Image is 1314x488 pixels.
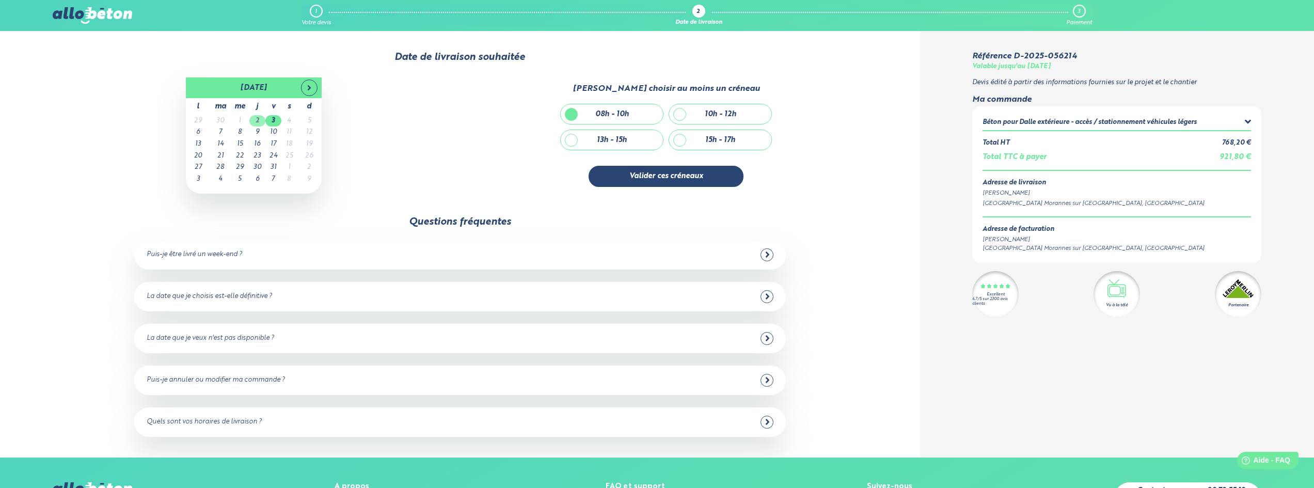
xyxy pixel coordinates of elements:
[675,5,722,26] a: 2 Date de livraison
[147,418,262,426] div: Quels sont vos horaires de livraison ?
[230,98,249,115] th: me
[1222,139,1251,147] div: 768,20 €
[249,138,265,150] td: 16
[302,5,331,26] a: 1 Votre devis
[265,150,281,162] td: 24
[281,98,297,115] th: s
[230,162,249,174] td: 29
[705,110,736,119] div: 10h - 12h
[211,98,230,115] th: ma
[186,115,211,127] td: 29
[186,127,211,138] td: 6
[983,139,1009,147] div: Total HT
[297,162,322,174] td: 2
[297,98,322,115] th: d
[1220,153,1251,161] span: 921,80 €
[315,8,317,15] div: 1
[265,98,281,115] th: v
[186,162,211,174] td: 27
[211,77,297,98] th: [DATE]
[972,52,1077,61] div: Référence D-2025-056214
[281,115,297,127] td: 4
[409,216,511,228] div: Questions fréquentes
[297,150,322,162] td: 26
[186,150,211,162] td: 20
[987,292,1005,297] div: Excellent
[211,115,230,127] td: 30
[589,166,743,187] button: Valider ces créneaux
[983,117,1251,130] summary: Béton pour Dalle extérieure - accès / stationnement véhicules légers
[249,150,265,162] td: 23
[281,162,297,174] td: 1
[53,52,867,63] div: Date de livraison souhaitée
[297,115,322,127] td: 5
[972,95,1261,104] div: Ma commande
[147,251,242,259] div: Puis-je être livré un week-end ?
[211,162,230,174] td: 28
[1078,8,1080,15] div: 3
[230,150,249,162] td: 22
[281,174,297,185] td: 8
[972,63,1051,71] div: Valable jusqu'au [DATE]
[230,127,249,138] td: 8
[211,174,230,185] td: 4
[249,174,265,185] td: 6
[147,293,272,301] div: La date que je choisis est-elle définitive ?
[1228,302,1248,308] div: Partenaire
[1106,302,1128,308] div: Vu à la télé
[972,79,1261,87] p: Devis édité à partir des informations fournies sur le projet et le chantier
[147,376,285,384] div: Puis-je annuler ou modifier ma commande ?
[573,84,760,93] div: [PERSON_NAME] choisir au moins un créneau
[675,20,722,26] div: Date de livraison
[249,98,265,115] th: j
[249,127,265,138] td: 9
[983,199,1251,208] div: [GEOGRAPHIC_DATA] Morannes sur [GEOGRAPHIC_DATA], [GEOGRAPHIC_DATA]
[983,119,1197,127] div: Béton pour Dalle extérieure - accès / stationnement véhicules légers
[186,138,211,150] td: 13
[983,189,1251,198] div: [PERSON_NAME]
[696,9,700,15] div: 2
[265,115,281,127] td: 3
[281,150,297,162] td: 25
[249,115,265,127] td: 2
[297,138,322,150] td: 19
[53,7,132,24] img: allobéton
[230,138,249,150] td: 15
[972,297,1019,306] div: 4.7/5 sur 2300 avis clients
[211,138,230,150] td: 14
[705,136,735,145] div: 15h - 17h
[211,150,230,162] td: 21
[265,138,281,150] td: 17
[983,153,1047,162] div: Total TTC à payer
[983,179,1251,187] div: Adresse de livraison
[302,20,331,26] div: Votre devis
[230,174,249,185] td: 5
[983,226,1205,233] div: Adresse de facturation
[983,235,1205,244] div: [PERSON_NAME]
[249,162,265,174] td: 30
[211,127,230,138] td: 7
[597,136,627,145] div: 13h - 15h
[1066,20,1092,26] div: Paiement
[1222,448,1303,477] iframe: Help widget launcher
[1066,5,1092,26] a: 3 Paiement
[265,127,281,138] td: 10
[297,174,322,185] td: 9
[186,174,211,185] td: 3
[265,174,281,185] td: 7
[147,335,274,342] div: La date que je veux n'est pas disponible ?
[265,162,281,174] td: 31
[281,138,297,150] td: 18
[281,127,297,138] td: 11
[983,244,1205,253] div: [GEOGRAPHIC_DATA] Morannes sur [GEOGRAPHIC_DATA], [GEOGRAPHIC_DATA]
[186,98,211,115] th: l
[595,110,629,119] div: 08h - 10h
[297,127,322,138] td: 12
[230,115,249,127] td: 1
